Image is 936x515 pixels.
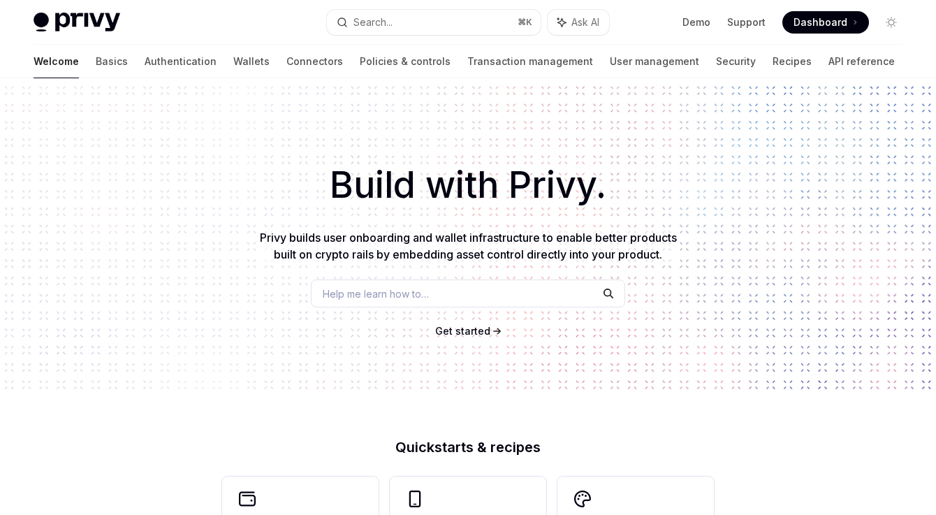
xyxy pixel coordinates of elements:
span: Privy builds user onboarding and wallet infrastructure to enable better products built on crypto ... [260,231,677,261]
span: Help me learn how to… [323,286,429,301]
a: Wallets [233,45,270,78]
h2: Quickstarts & recipes [222,440,714,454]
a: API reference [828,45,895,78]
a: User management [610,45,699,78]
a: Dashboard [782,11,869,34]
span: Get started [435,325,490,337]
a: Security [716,45,756,78]
a: Welcome [34,45,79,78]
a: Get started [435,324,490,338]
h1: Build with Privy. [22,158,914,212]
button: Toggle dark mode [880,11,902,34]
div: Search... [353,14,393,31]
a: Authentication [145,45,217,78]
span: Dashboard [794,15,847,29]
img: light logo [34,13,120,32]
a: Policies & controls [360,45,451,78]
span: ⌘ K [518,17,532,28]
a: Recipes [773,45,812,78]
a: Transaction management [467,45,593,78]
button: Search...⌘K [327,10,541,35]
a: Basics [96,45,128,78]
span: Ask AI [571,15,599,29]
a: Demo [682,15,710,29]
button: Ask AI [548,10,609,35]
a: Connectors [286,45,343,78]
a: Support [727,15,766,29]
